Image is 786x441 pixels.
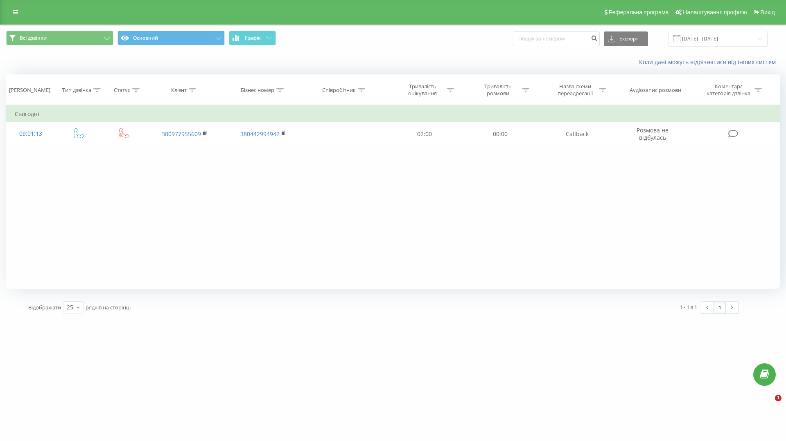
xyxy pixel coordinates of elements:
[86,304,131,311] span: рядків на сторінці
[775,395,781,401] span: 1
[229,31,276,45] button: Графік
[62,87,91,94] div: Тип дзвінка
[162,130,201,138] a: 380977955609
[476,83,520,97] div: Тривалість розмови
[683,9,747,16] span: Налаштування профілю
[9,87,50,94] div: [PERSON_NAME]
[171,87,187,94] div: Клієнт
[714,302,726,313] a: 1
[401,83,445,97] div: Тривалість очікування
[705,83,752,97] div: Коментар/категорія дзвінка
[20,35,47,41] span: Всі дзвінки
[241,87,274,94] div: Бізнес номер
[245,35,261,41] span: Графік
[7,106,780,122] td: Сьогодні
[609,9,669,16] span: Реферальна програма
[630,87,681,94] div: Аудіозапис розмови
[680,303,697,311] div: 1 - 1 з 1
[604,31,648,46] button: Експорт
[117,31,225,45] button: Основний
[462,122,538,146] td: 00:00
[513,31,600,46] input: Пошук за номером
[758,395,778,414] iframe: Intercom live chat
[15,126,47,142] div: 09:01:13
[322,87,356,94] div: Співробітник
[538,122,617,146] td: Callback
[114,87,130,94] div: Статус
[28,304,61,311] span: Відображати
[639,58,780,66] a: Коли дані можуть відрізнятися вiд інших систем
[6,31,113,45] button: Всі дзвінки
[761,9,775,16] span: Вихід
[637,126,669,141] span: Розмова не відбулась
[553,83,597,97] div: Назва схеми переадресації
[67,303,73,311] div: 25
[240,130,280,138] a: 380442994942
[387,122,462,146] td: 02:00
